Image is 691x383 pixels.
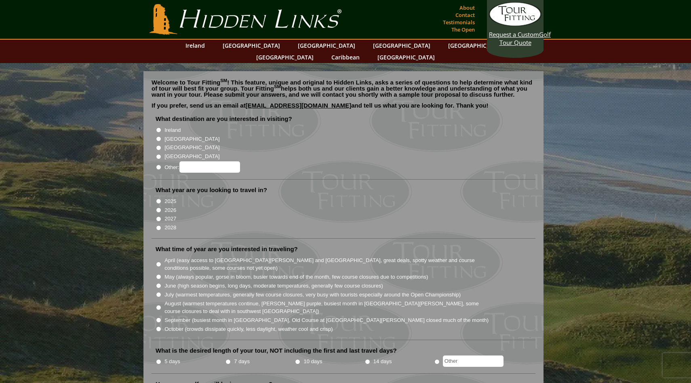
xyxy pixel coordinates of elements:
label: July (warmest temperatures, generally few course closures, very busy with tourists especially aro... [164,291,461,299]
label: What time of year are you interested in traveling? [156,245,298,253]
label: 2027 [164,215,176,223]
a: The Open [449,24,477,35]
a: [EMAIL_ADDRESS][DOMAIN_NAME] [246,102,352,109]
label: May (always popular, gorse in bloom, busier towards end of the month, few course closures due to ... [164,273,428,281]
a: [GEOGRAPHIC_DATA] [369,40,434,51]
a: Request a CustomGolf Tour Quote [489,2,541,47]
label: Other: [164,161,240,173]
a: Caribbean [327,51,364,63]
sup: SM [274,84,281,89]
sup: SM [220,78,227,83]
label: 7 days [234,358,250,366]
label: April (easy access to [GEOGRAPHIC_DATA][PERSON_NAME] and [GEOGRAPHIC_DATA], great deals, spotty w... [164,256,489,272]
p: If you prefer, send us an email at and tell us what you are looking for. Thank you! [152,102,535,114]
a: [GEOGRAPHIC_DATA] [373,51,439,63]
p: Welcome to Tour Fitting ! This feature, unique and original to Hidden Links, asks a series of que... [152,79,535,97]
label: [GEOGRAPHIC_DATA] [164,152,219,161]
label: 2025 [164,197,176,205]
label: August (warmest temperatures continue, [PERSON_NAME] purple, busiest month in [GEOGRAPHIC_DATA][P... [164,300,489,315]
label: 2028 [164,224,176,232]
label: Ireland [164,126,181,134]
a: [GEOGRAPHIC_DATA] [252,51,318,63]
label: 10 days [304,358,322,366]
label: October (crowds dissipate quickly, less daylight, weather cool and crisp) [164,325,333,333]
a: Contact [453,9,477,21]
label: 2026 [164,206,176,214]
label: September (busiest month in [GEOGRAPHIC_DATA], Old Course at [GEOGRAPHIC_DATA][PERSON_NAME] close... [164,316,489,324]
input: Other [443,355,504,367]
a: Ireland [181,40,209,51]
a: [GEOGRAPHIC_DATA] [219,40,284,51]
label: [GEOGRAPHIC_DATA] [164,135,219,143]
label: What year are you looking to travel in? [156,186,267,194]
input: Other: [179,161,240,173]
a: About [457,2,477,13]
span: Request a Custom [489,30,539,38]
label: What is the desired length of your tour, NOT including the first and last travel days? [156,347,397,355]
a: [GEOGRAPHIC_DATA] [294,40,359,51]
a: [GEOGRAPHIC_DATA] [444,40,510,51]
a: Testimonials [441,17,477,28]
label: 14 days [373,358,392,366]
label: What destination are you interested in visiting? [156,115,292,123]
label: [GEOGRAPHIC_DATA] [164,144,219,152]
label: 5 days [164,358,180,366]
label: June (high season begins, long days, moderate temperatures, generally few course closures) [164,282,383,290]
